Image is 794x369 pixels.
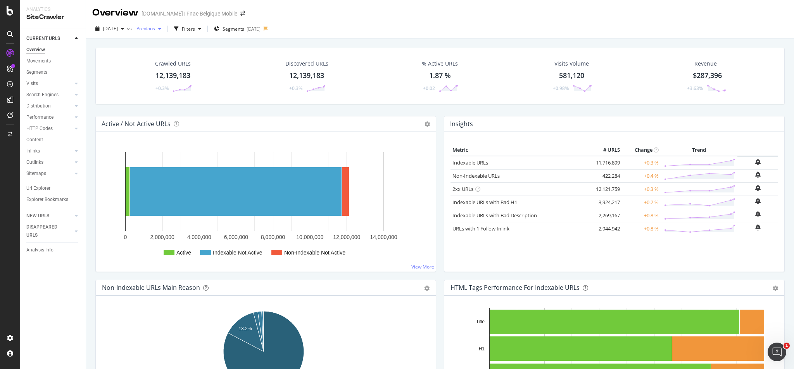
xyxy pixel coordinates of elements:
[425,121,430,127] i: Options
[240,11,245,16] div: arrow-right-arrow-left
[755,224,761,230] div: bell-plus
[26,57,80,65] a: Movements
[127,25,133,32] span: vs
[476,319,485,324] text: Title
[26,57,51,65] div: Movements
[26,35,60,43] div: CURRENT URLS
[450,119,473,129] h4: Insights
[451,284,580,291] div: HTML Tags Performance for Indexable URLs
[554,60,589,68] div: Visits Volume
[26,68,47,76] div: Segments
[155,71,190,81] div: 12,139,183
[452,225,509,232] a: URLs with 1 Follow Inlink
[103,25,118,32] span: 2025 Sep. 5th
[102,119,171,129] h4: Active / Not Active URLs
[452,199,517,206] a: Indexable URLs with Bad H1
[755,211,761,217] div: bell-plus
[26,184,50,192] div: Url Explorer
[124,234,127,240] text: 0
[687,85,703,92] div: +3.63%
[285,60,328,68] div: Discovered URLs
[102,284,200,291] div: Non-Indexable URLs Main Reason
[591,196,622,209] td: 3,924,217
[26,35,72,43] a: CURRENT URLS
[622,156,661,170] td: +0.3 %
[150,234,174,240] text: 2,000,000
[451,144,591,156] th: Metric
[26,223,66,239] div: DISAPPEARED URLS
[26,113,72,121] a: Performance
[155,85,169,92] div: +0.3%
[92,23,127,35] button: [DATE]
[26,158,72,166] a: Outlinks
[284,249,345,256] text: Non-Indexable Not Active
[694,60,717,68] span: Revenue
[133,23,164,35] button: Previous
[26,170,46,178] div: Sitemaps
[26,246,54,254] div: Analysis Info
[187,234,211,240] text: 4,000,000
[171,23,204,35] button: Filters
[622,196,661,209] td: +0.2 %
[559,71,584,81] div: 581,120
[224,234,248,240] text: 6,000,000
[553,85,569,92] div: +0.98%
[422,60,458,68] div: % Active URLs
[429,71,451,81] div: 1.87 %
[26,196,80,204] a: Explorer Bookmarks
[26,125,72,133] a: HTTP Codes
[26,80,72,88] a: Visits
[92,6,138,19] div: Overview
[755,172,761,178] div: bell-plus
[26,147,72,155] a: Inlinks
[26,80,38,88] div: Visits
[622,209,661,222] td: +0.8 %
[155,60,191,68] div: Crawled URLs
[452,212,537,219] a: Indexable URLs with Bad Description
[26,46,80,54] a: Overview
[213,249,262,256] text: Indexable Not Active
[784,343,790,349] span: 1
[622,182,661,196] td: +0.3 %
[26,6,79,13] div: Analytics
[424,286,430,291] div: gear
[182,26,195,32] div: Filters
[247,26,261,32] div: [DATE]
[591,156,622,170] td: 11,716,899
[452,172,500,179] a: Non-Indexable URLs
[591,182,622,196] td: 12,121,759
[142,10,237,17] div: [DOMAIN_NAME] | Fnac Belgique Mobile
[423,85,435,92] div: +0.02
[591,144,622,156] th: # URLS
[768,343,786,361] iframe: Intercom live chat
[133,25,155,32] span: Previous
[591,209,622,222] td: 2,269,167
[26,170,72,178] a: Sitemaps
[755,159,761,165] div: bell-plus
[661,144,737,156] th: Trend
[26,196,68,204] div: Explorer Bookmarks
[261,234,285,240] text: 8,000,000
[26,147,40,155] div: Inlinks
[755,185,761,191] div: bell-plus
[289,71,324,81] div: 12,139,183
[452,185,473,192] a: 2xx URLs
[26,113,54,121] div: Performance
[26,68,80,76] a: Segments
[411,263,434,270] a: View More
[479,346,485,352] text: H1
[26,13,79,22] div: SiteCrawler
[26,46,45,54] div: Overview
[26,223,72,239] a: DISAPPEARED URLS
[211,23,264,35] button: Segments[DATE]
[26,102,72,110] a: Distribution
[622,222,661,235] td: +0.8 %
[26,184,80,192] a: Url Explorer
[26,125,53,133] div: HTTP Codes
[176,249,191,256] text: Active
[333,234,360,240] text: 12,000,000
[591,169,622,182] td: 422,284
[26,102,51,110] div: Distribution
[289,85,302,92] div: +0.3%
[26,136,43,144] div: Content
